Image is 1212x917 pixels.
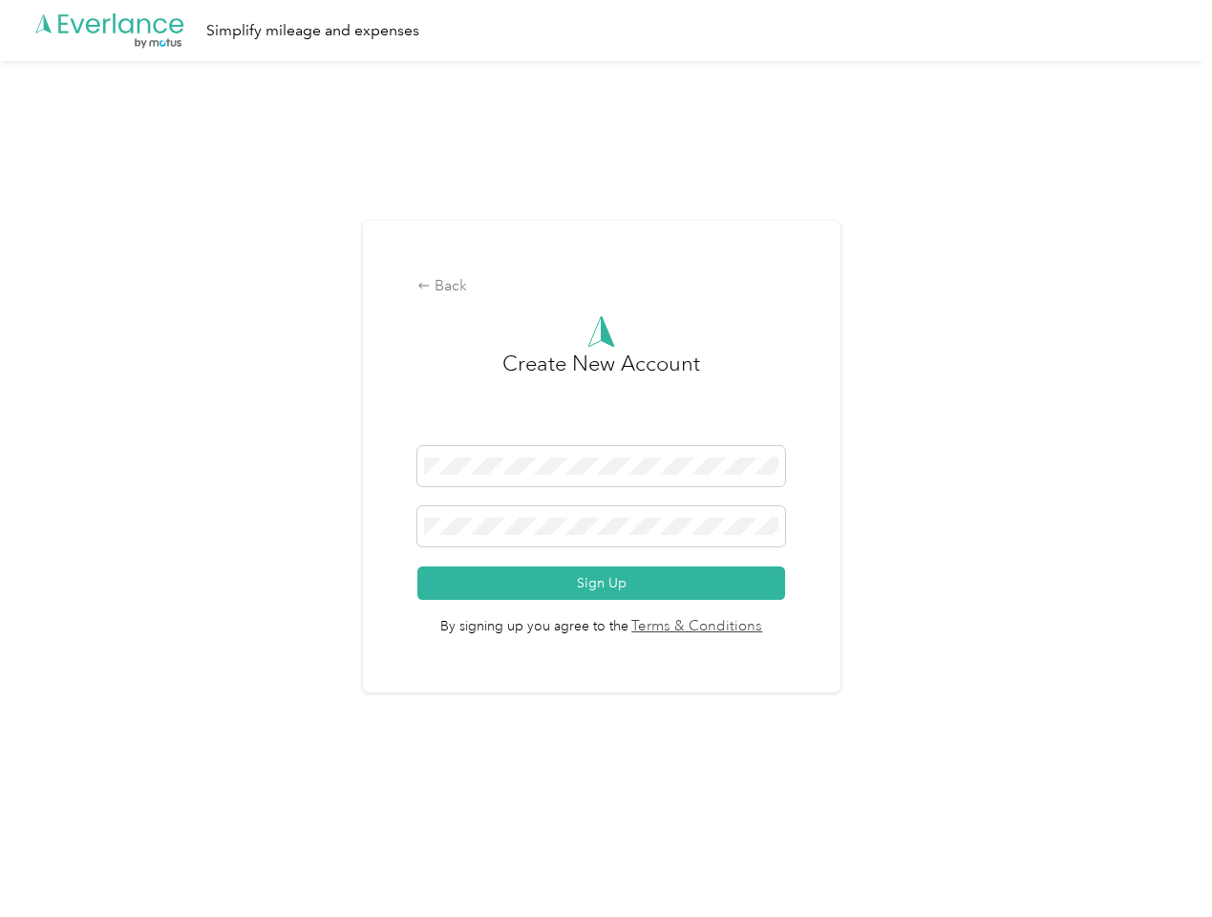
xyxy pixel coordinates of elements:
[417,600,785,638] span: By signing up you agree to the
[417,566,785,600] button: Sign Up
[502,348,700,446] h3: Create New Account
[417,275,785,298] div: Back
[206,19,419,43] div: Simplify mileage and expenses
[628,616,763,638] a: Terms & Conditions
